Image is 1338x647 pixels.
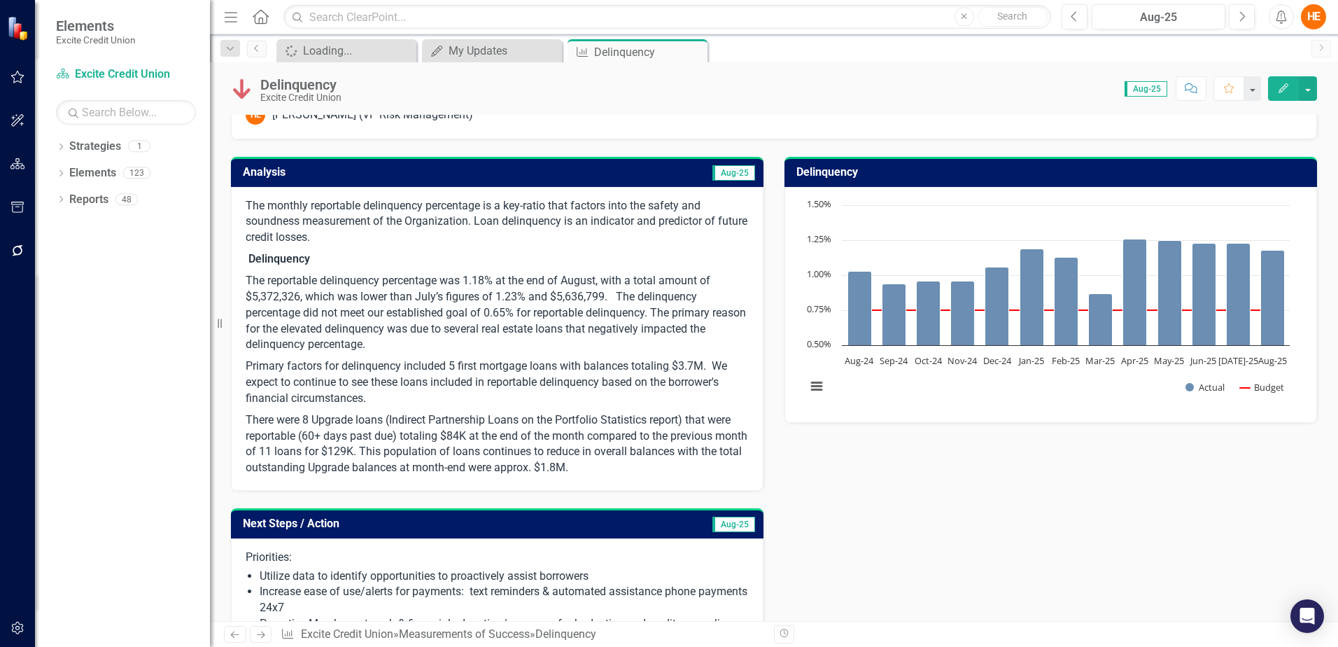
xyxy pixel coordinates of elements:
text: Dec-24 [983,354,1012,367]
h3: Next Steps / Action [243,517,596,530]
span: Search [997,11,1027,22]
span: Aug-25 [1125,81,1167,97]
text: 0.50% [807,338,831,350]
img: Below Plan [231,78,253,100]
text: Aug-25 [1258,354,1287,367]
div: My Updates [449,42,558,60]
path: Sep-24, 0.94. Actual. [882,284,906,345]
a: Loading... [280,42,413,60]
div: Loading... [303,42,413,60]
strong: Delinquency [248,252,310,265]
text: 1.50% [807,197,831,210]
a: My Updates [425,42,558,60]
button: Show Actual [1185,381,1225,394]
text: Feb-25 [1052,354,1080,367]
div: Open Intercom Messenger [1290,599,1324,633]
div: [PERSON_NAME] (VP Risk Management) [272,107,473,123]
a: Reports [69,192,108,208]
div: Excite Credit Union [260,92,341,103]
p: Priorities: [246,550,749,566]
li: Increase ease of use/alerts for payments: text reminders & automated assistance phone payments 24x7 [260,584,749,616]
div: Delinquency [594,43,704,61]
h3: Delinquency [796,166,1310,179]
a: Excite Credit Union [56,67,196,83]
a: Excite Credit Union [301,627,393,641]
path: Aug-24, 1.03. Actual. [848,271,872,345]
a: Measurements of Success [399,627,530,641]
text: 1.00% [807,267,831,280]
p: There were 8 Upgrade loans (Indirect Partnership Loans on the Portfolio Statistics report) that w... [246,410,749,476]
text: Nov-24 [948,354,978,367]
text: 0.75% [807,302,831,315]
div: Delinquency [535,627,596,641]
div: » » [281,627,763,643]
text: Jan-25 [1017,354,1044,367]
path: Oct-24, 0.96. Actual. [917,281,941,345]
text: Apr-25 [1121,354,1148,367]
button: Aug-25 [1092,4,1225,29]
path: May-25, 1.25. Actual. [1158,240,1182,345]
path: Dec-24, 1.06. Actual. [985,267,1009,345]
path: Aug-25, 1.18. Actual. [1261,250,1285,345]
text: Jun-25 [1189,354,1216,367]
text: May-25 [1154,354,1184,367]
div: Delinquency [260,77,341,92]
path: Jul-25, 1.23. Actual. [1227,243,1251,345]
span: Aug-25 [712,165,755,181]
button: Search [978,7,1048,27]
p: The reportable delinquency percentage was 1.18% at the end of August, with a total amount of $5,3... [246,270,749,356]
p: Primary factors for delinquency included 5 first mortgage loans with balances totaling $3.7M. We ... [246,356,749,410]
div: Aug-25 [1097,9,1220,26]
div: Chart. Highcharts interactive chart. [799,198,1302,408]
button: HE [1301,4,1326,29]
text: Mar-25 [1085,354,1115,367]
input: Search Below... [56,100,196,125]
a: Elements [69,165,116,181]
div: HE [246,105,265,125]
p: The monthly reportable delinquency percentage is a key-ratio that factors into the safety and sou... [246,198,749,249]
path: Apr-25, 1.26. Actual. [1123,239,1147,345]
text: 1.25% [807,232,831,245]
img: ClearPoint Strategy [6,15,32,41]
text: [DATE]-25 [1218,354,1258,367]
g: Actual, series 1 of 2. Bar series with 13 bars. [848,239,1285,345]
span: Elements [56,18,136,34]
button: Show Budget [1240,381,1284,394]
text: Oct-24 [915,354,943,367]
svg: Interactive chart [799,198,1297,408]
div: 123 [123,167,150,179]
li: Utilize data to identify opportunities to proactively assist borrowers [260,569,749,585]
div: 1 [128,141,150,153]
path: Jan-25, 1.19. Actual. [1020,249,1044,345]
div: 48 [115,193,138,205]
small: Excite Credit Union [56,34,136,46]
li: Proactive Member outreach & financial education/resources for budgeting and credit counseling [260,616,749,632]
path: Mar-25, 0.87. Actual. [1089,293,1113,345]
path: Feb-25, 1.13. Actual. [1055,257,1078,345]
h3: Analysis [243,166,495,179]
text: Aug-24 [845,354,874,367]
button: View chart menu, Chart [807,377,826,396]
a: Strategies [69,139,121,155]
path: Jun-25, 1.23. Actual. [1192,243,1216,345]
input: Search ClearPoint... [283,5,1051,29]
span: Aug-25 [712,517,755,532]
text: Sep-24 [880,354,908,367]
path: Nov-24, 0.96. Actual. [951,281,975,345]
